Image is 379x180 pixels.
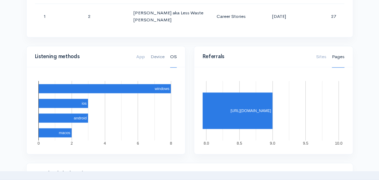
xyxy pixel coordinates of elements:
[230,109,271,113] text: [URL][DOMAIN_NAME]
[137,141,139,145] text: 6
[35,76,175,146] svg: A chart.
[170,141,172,145] text: 8
[35,171,316,176] h4: Downloads by location
[35,54,128,60] h4: Listening methods
[335,141,342,145] text: 10.0
[71,141,73,145] text: 2
[81,101,87,105] text: ios
[304,4,344,29] td: 27
[203,141,209,145] text: 8.0
[128,4,211,29] td: [PERSON_NAME] aka Less Waste [PERSON_NAME]
[203,54,308,60] h4: Referrals
[170,46,177,68] a: OS
[35,4,82,29] td: 1
[270,141,275,145] text: 9.0
[236,141,242,145] text: 8.5
[154,86,169,91] text: windows
[316,46,326,68] a: Sites
[74,116,87,120] text: android
[211,4,254,29] td: Career Stories
[203,76,342,146] svg: A chart.
[103,141,105,145] text: 4
[37,141,39,145] text: 0
[59,131,70,135] text: macos
[332,46,344,68] a: Pages
[151,46,165,68] a: Device
[254,4,304,29] td: [DATE]
[303,141,308,145] text: 9.5
[82,4,128,29] td: 2
[136,46,145,68] a: App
